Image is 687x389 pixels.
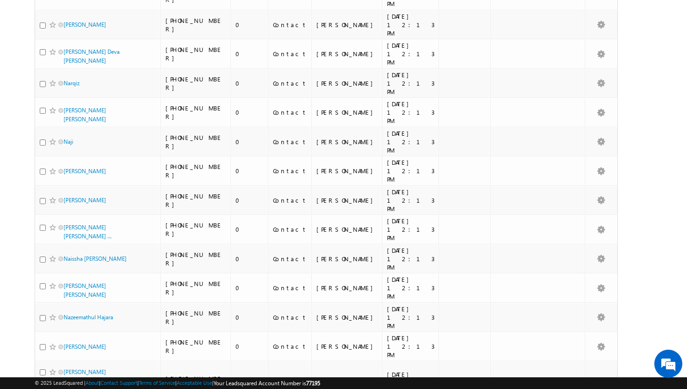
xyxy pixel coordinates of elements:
div: [PERSON_NAME] [316,225,378,234]
a: Nazeemathul Hajara [64,314,113,321]
div: [PERSON_NAME] [316,342,378,351]
div: [PERSON_NAME] [316,79,378,88]
div: [DATE] 12:13 PM [387,217,435,242]
span: 77195 [306,380,320,387]
div: 0 [236,79,264,88]
a: [PERSON_NAME] [64,21,106,28]
div: [PHONE_NUMBER] [165,221,226,238]
div: [DATE] 12:13 PM [387,305,435,330]
div: Contact [273,21,307,29]
div: [DATE] 12:13 PM [387,275,435,301]
div: Contact [273,167,307,175]
div: 0 [236,108,264,117]
a: [PERSON_NAME] [PERSON_NAME] [64,282,106,298]
a: [PERSON_NAME] [64,197,106,204]
div: 0 [236,138,264,146]
a: Narqiz [64,80,79,87]
div: [PERSON_NAME] [316,138,378,146]
div: 0 [236,284,264,292]
a: [PERSON_NAME] [PERSON_NAME] [64,107,106,123]
div: Contact [273,50,307,58]
div: 0 [236,225,264,234]
a: [PERSON_NAME] Deva [PERSON_NAME] [64,48,120,64]
div: 0 [236,167,264,175]
div: [DATE] 12:13 PM [387,129,435,154]
div: [PERSON_NAME] [316,313,378,322]
a: About [86,380,99,386]
div: [PHONE_NUMBER] [165,45,226,62]
div: 0 [236,196,264,205]
div: [PHONE_NUMBER] [165,250,226,267]
div: 0 [236,21,264,29]
div: [PHONE_NUMBER] [165,133,226,150]
div: [PHONE_NUMBER] [165,192,226,209]
div: 0 [236,255,264,263]
div: [PERSON_NAME] [316,108,378,117]
div: Contact [273,79,307,88]
div: Contact [273,196,307,205]
div: [DATE] 12:13 PM [387,12,435,37]
div: [PERSON_NAME] [316,196,378,205]
a: [PERSON_NAME] [64,168,106,175]
div: [DATE] 12:13 PM [387,158,435,183]
div: [DATE] 12:13 PM [387,71,435,96]
div: [PHONE_NUMBER] [165,279,226,296]
div: Contact [273,284,307,292]
span: Your Leadsquared Account Number is [214,380,320,387]
div: Contact [273,342,307,351]
div: [DATE] 12:13 PM [387,334,435,359]
div: [PHONE_NUMBER] [165,16,226,33]
div: [PERSON_NAME] [316,255,378,263]
a: Terms of Service [139,380,175,386]
div: [DATE] 12:13 PM [387,246,435,272]
a: [PERSON_NAME] [64,343,106,350]
div: [PERSON_NAME] [316,284,378,292]
a: Acceptable Use [177,380,212,386]
div: Contact [273,108,307,117]
div: [PHONE_NUMBER] [165,309,226,326]
div: [PHONE_NUMBER] [165,162,226,179]
a: Naji [64,138,73,145]
div: [PHONE_NUMBER] [165,104,226,121]
div: Contact [273,313,307,322]
div: [DATE] 12:13 PM [387,41,435,66]
div: [DATE] 12:13 PM [387,100,435,125]
a: Naissha [PERSON_NAME] [64,255,127,262]
div: [DATE] 12:13 PM [387,188,435,213]
a: Contact Support [100,380,137,386]
a: [PERSON_NAME] [PERSON_NAME] ... [64,224,112,240]
div: 0 [236,313,264,322]
div: [PERSON_NAME] [316,50,378,58]
div: 0 [236,342,264,351]
span: © 2025 LeadSquared | | | | | [35,379,320,388]
div: [PERSON_NAME] [316,167,378,175]
div: Contact [273,138,307,146]
div: Contact [273,225,307,234]
div: [PHONE_NUMBER] [165,75,226,92]
div: Contact [273,255,307,263]
div: [PERSON_NAME] [316,21,378,29]
div: [PHONE_NUMBER] [165,338,226,355]
div: 0 [236,50,264,58]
